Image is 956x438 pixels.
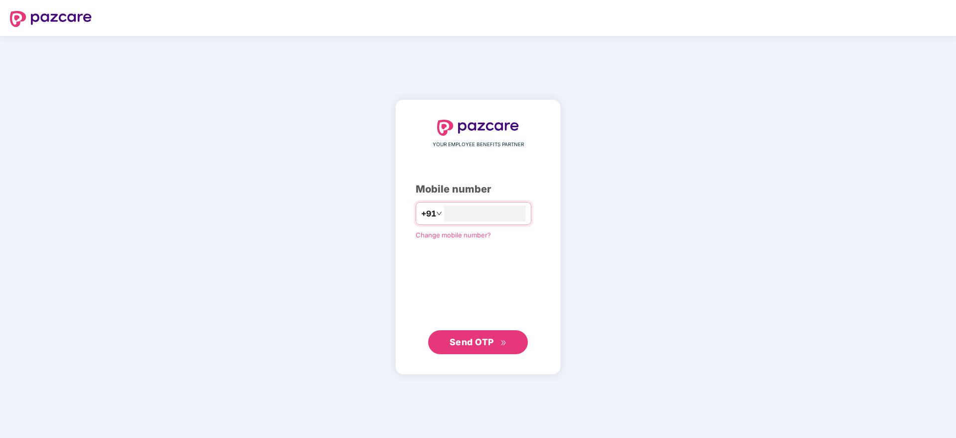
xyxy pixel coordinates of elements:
[10,11,92,27] img: logo
[416,231,491,239] a: Change mobile number?
[433,141,524,149] span: YOUR EMPLOYEE BENEFITS PARTNER
[437,120,519,136] img: logo
[428,330,528,354] button: Send OTPdouble-right
[436,211,442,217] span: down
[421,208,436,220] span: +91
[416,182,540,197] div: Mobile number
[450,337,494,347] span: Send OTP
[500,340,507,346] span: double-right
